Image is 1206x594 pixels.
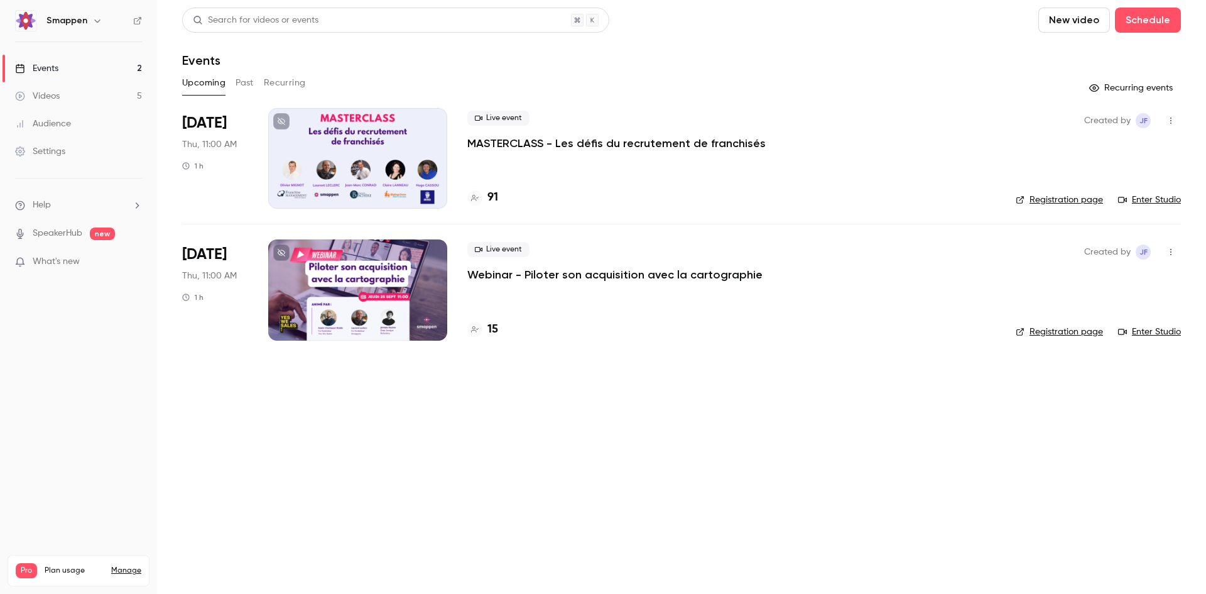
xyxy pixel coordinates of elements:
div: 1 h [182,292,204,302]
span: JF [1139,245,1148,260]
button: Upcoming [182,73,225,93]
button: Recurring events [1084,78,1181,98]
span: new [90,228,115,240]
button: Past [236,73,254,93]
span: Julie FAVRE [1136,113,1151,128]
a: Registration page [1016,326,1103,338]
span: Pro [16,563,37,578]
span: Live event [467,242,530,257]
a: Enter Studio [1118,326,1181,338]
div: Search for videos or events [193,14,318,27]
span: Thu, 11:00 AM [182,270,237,282]
div: Events [15,62,58,75]
a: 15 [467,321,498,338]
span: [DATE] [182,245,227,265]
a: Enter Studio [1118,194,1181,206]
button: Schedule [1115,8,1181,33]
li: help-dropdown-opener [15,199,142,212]
h4: 15 [487,321,498,338]
a: Registration page [1016,194,1103,206]
span: Thu, 11:00 AM [182,138,237,151]
div: Audience [15,118,71,130]
button: Recurring [264,73,306,93]
div: 1 h [182,161,204,171]
h4: 91 [487,189,498,206]
a: 91 [467,189,498,206]
span: [DATE] [182,113,227,133]
span: Julie FAVRE [1136,245,1151,260]
a: Webinar - Piloter son acquisition avec la cartographie [467,267,763,282]
div: Settings [15,145,65,158]
span: Created by [1084,245,1131,260]
div: Videos [15,90,60,102]
div: Sep 11 Thu, 11:00 AM (Europe/Paris) [182,108,248,209]
a: Manage [111,566,141,576]
iframe: Noticeable Trigger [127,256,142,268]
div: Sep 25 Thu, 11:00 AM (Europe/Paris) [182,239,248,340]
h6: Smappen [46,14,87,27]
span: Live event [467,111,530,126]
button: New video [1038,8,1110,33]
span: Plan usage [45,566,104,576]
span: Help [33,199,51,212]
a: MASTERCLASS - Les défis du recrutement de franchisés [467,136,766,151]
a: SpeakerHub [33,227,82,240]
img: Smappen [16,11,36,31]
span: JF [1139,113,1148,128]
span: What's new [33,255,80,268]
span: Created by [1084,113,1131,128]
h1: Events [182,53,220,68]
